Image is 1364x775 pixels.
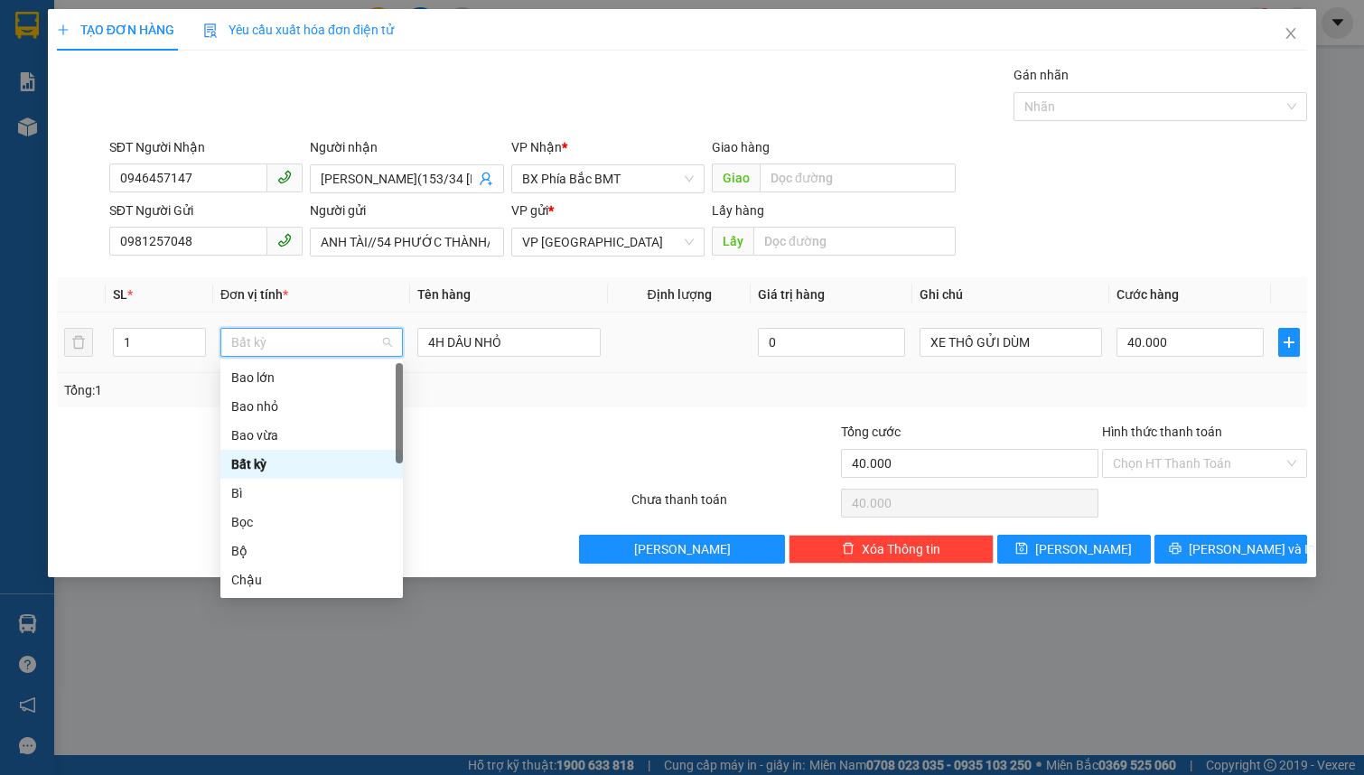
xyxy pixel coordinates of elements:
[109,201,303,220] div: SĐT Người Gửi
[1279,335,1299,350] span: plus
[203,23,394,37] span: Yêu cầu xuất hóa đơn điện tử
[220,479,403,508] div: Bì
[647,287,711,302] span: Định lượng
[310,201,503,220] div: Người gửi
[231,329,392,356] span: Bất kỳ
[1169,542,1182,556] span: printer
[231,397,392,416] div: Bao nhỏ
[479,172,493,186] span: user-add
[203,23,218,38] img: icon
[277,170,292,184] span: phone
[1189,539,1315,559] span: [PERSON_NAME] và In
[579,535,784,564] button: [PERSON_NAME]
[712,227,753,256] span: Lấy
[57,23,70,36] span: plus
[1015,542,1028,556] span: save
[220,363,403,392] div: Bao lớn
[231,512,392,532] div: Bọc
[417,328,600,357] input: VD: Bàn, Ghế
[712,203,764,218] span: Lấy hàng
[220,287,288,302] span: Đơn vị tính
[57,23,174,37] span: TẠO ĐƠN HÀNG
[760,163,956,192] input: Dọc đường
[753,227,956,256] input: Dọc đường
[997,535,1151,564] button: save[PERSON_NAME]
[1014,68,1069,82] label: Gán nhãn
[1278,328,1300,357] button: plus
[231,454,392,474] div: Bất kỳ
[511,140,562,154] span: VP Nhận
[1116,287,1179,302] span: Cước hàng
[310,137,503,157] div: Người nhận
[1035,539,1132,559] span: [PERSON_NAME]
[522,229,694,256] span: VP Đà Lạt
[231,368,392,387] div: Bao lớn
[712,163,760,192] span: Giao
[920,328,1102,357] input: Ghi Chú
[862,539,940,559] span: Xóa Thông tin
[630,490,838,521] div: Chưa thanh toán
[277,233,292,247] span: phone
[220,392,403,421] div: Bao nhỏ
[1102,425,1222,439] label: Hình thức thanh toán
[842,542,855,556] span: delete
[1266,9,1316,60] button: Close
[220,450,403,479] div: Bất kỳ
[220,508,403,537] div: Bọc
[231,570,392,590] div: Chậu
[712,140,770,154] span: Giao hàng
[417,287,471,302] span: Tên hàng
[522,165,694,192] span: BX Phía Bắc BMT
[231,425,392,445] div: Bao vừa
[231,541,392,561] div: Bộ
[511,201,705,220] div: VP gửi
[1154,535,1308,564] button: printer[PERSON_NAME] và In
[912,277,1109,313] th: Ghi chú
[1284,26,1298,41] span: close
[220,537,403,565] div: Bộ
[231,483,392,503] div: Bì
[634,539,731,559] span: [PERSON_NAME]
[109,137,303,157] div: SĐT Người Nhận
[64,380,528,400] div: Tổng: 1
[113,287,127,302] span: SL
[64,328,93,357] button: delete
[220,565,403,594] div: Chậu
[758,287,825,302] span: Giá trị hàng
[841,425,901,439] span: Tổng cước
[220,421,403,450] div: Bao vừa
[758,328,905,357] input: 0
[789,535,994,564] button: deleteXóa Thông tin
